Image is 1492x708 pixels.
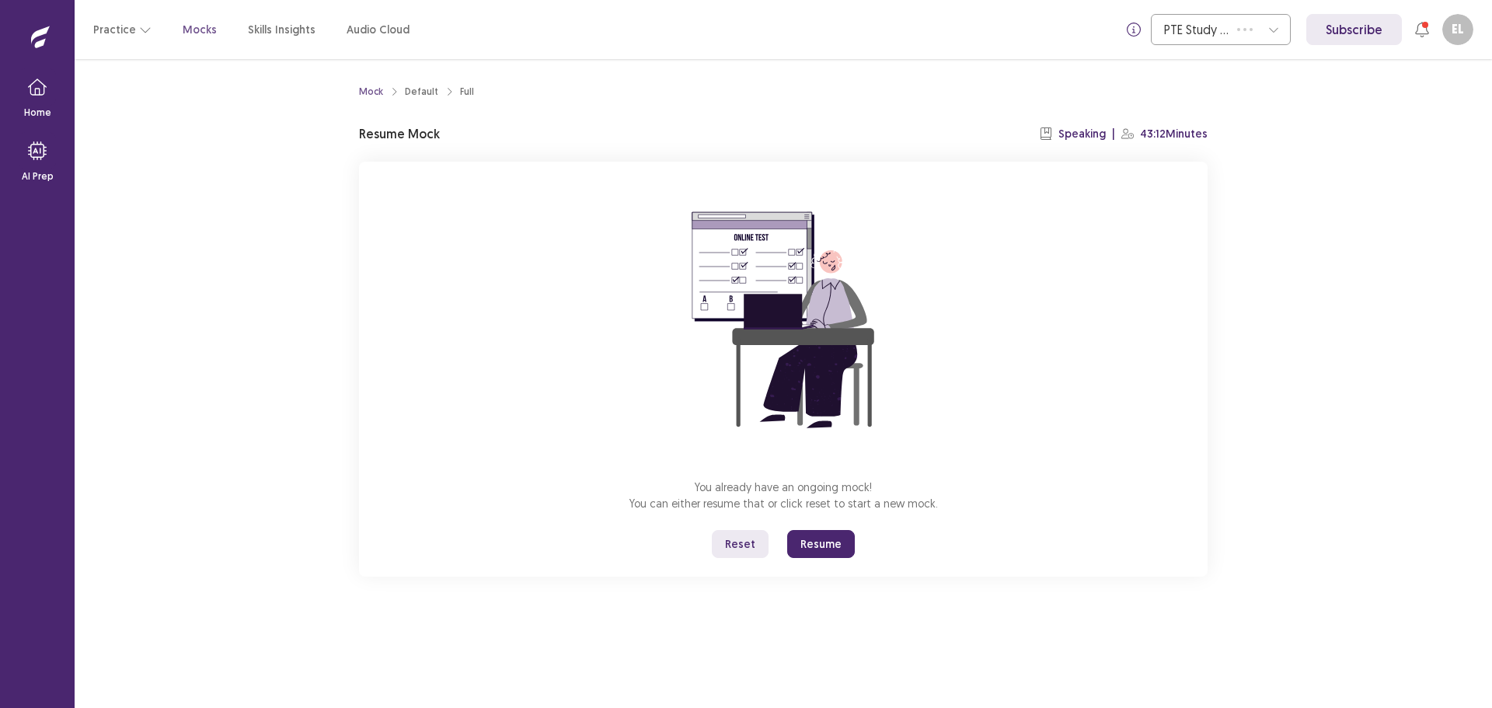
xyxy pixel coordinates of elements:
[347,22,410,38] a: Audio Cloud
[359,124,440,143] p: Resume Mock
[1058,126,1106,142] p: Speaking
[629,479,938,511] p: You already have an ongoing mock! You can either resume that or click reset to start a new mock.
[183,22,217,38] a: Mocks
[712,530,769,558] button: Reset
[1112,126,1115,142] p: |
[1164,15,1229,44] div: PTE Study Centre
[359,85,474,99] nav: breadcrumb
[405,85,438,99] div: Default
[1306,14,1402,45] a: Subscribe
[22,169,54,183] p: AI Prep
[248,22,315,38] a: Skills Insights
[787,530,855,558] button: Resume
[643,180,923,460] img: attend-mock
[24,106,51,120] p: Home
[1442,14,1473,45] button: EL
[1140,126,1208,142] p: 43:12 Minutes
[359,85,383,99] a: Mock
[93,16,152,44] button: Practice
[1120,16,1148,44] button: info
[460,85,474,99] div: Full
